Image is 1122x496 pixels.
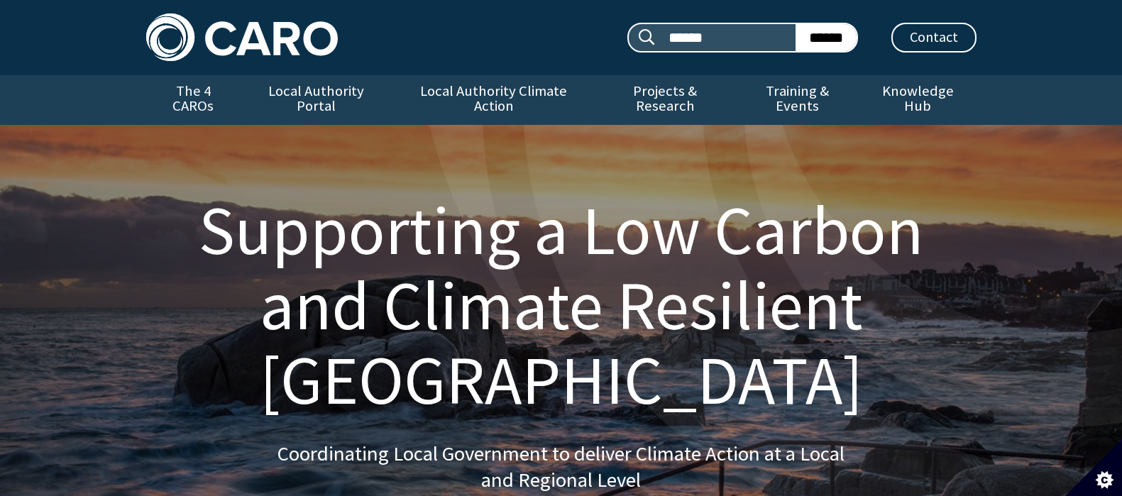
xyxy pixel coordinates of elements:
a: Knowledge Hub [859,75,976,125]
a: The 4 CAROs [146,75,241,125]
a: Training & Events [735,75,859,125]
button: Set cookie preferences [1065,439,1122,496]
a: Contact [891,23,977,53]
img: Caro logo [146,13,338,61]
a: Projects & Research [595,75,735,125]
a: Local Authority Climate Action [392,75,595,125]
p: Coordinating Local Government to deliver Climate Action at a Local and Regional Level [277,441,845,494]
a: Local Authority Portal [241,75,392,125]
h1: Supporting a Low Carbon and Climate Resilient [GEOGRAPHIC_DATA] [163,193,959,418]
